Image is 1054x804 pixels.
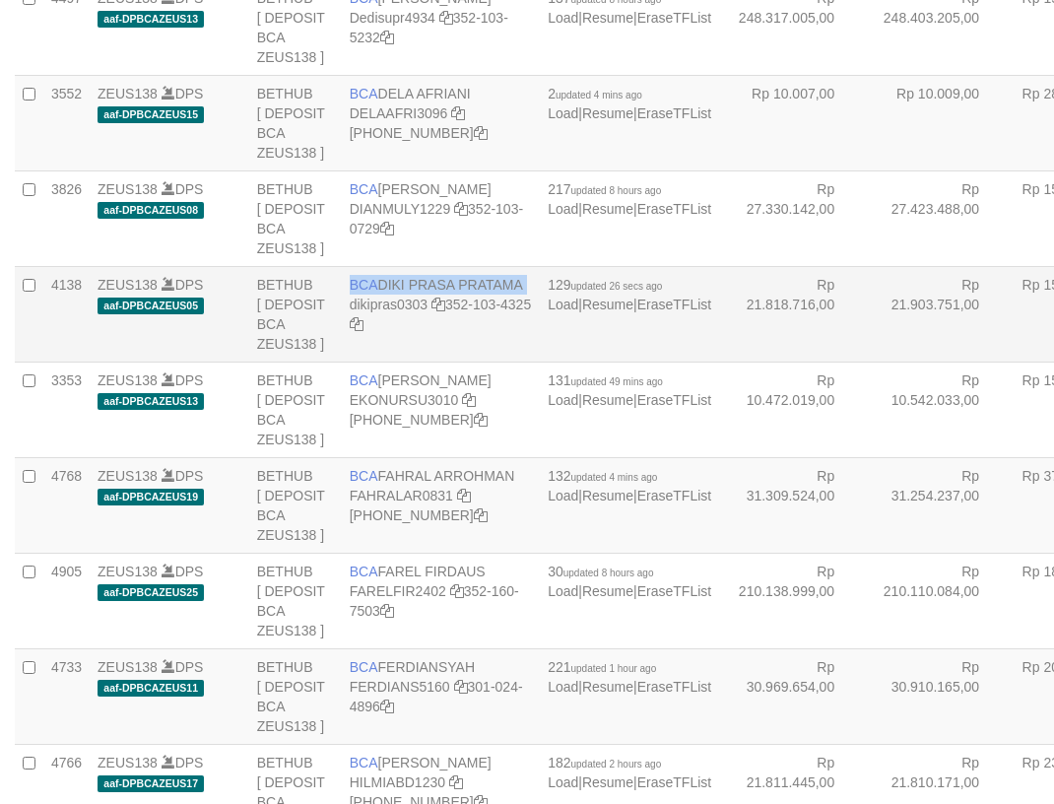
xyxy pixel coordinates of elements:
[249,648,342,744] td: BETHUB [ DEPOSIT BCA ZEUS138 ]
[98,564,158,579] a: ZEUS138
[548,774,578,790] a: Load
[582,297,633,312] a: Resume
[249,75,342,170] td: BETHUB [ DEPOSIT BCA ZEUS138 ]
[556,90,642,100] span: updated 4 mins ago
[582,488,633,503] a: Resume
[350,392,459,408] a: EKONURSU3010
[98,86,158,101] a: ZEUS138
[582,774,633,790] a: Resume
[350,86,378,101] span: BCA
[90,266,249,362] td: DPS
[454,679,468,695] a: Copy FERDIANS5160 to clipboard
[98,298,204,314] span: aaf-DPBCAZEUS05
[548,659,656,675] span: 221
[548,564,653,579] span: 30
[719,648,864,744] td: Rp 30.969.654,00
[249,457,342,553] td: BETHUB [ DEPOSIT BCA ZEUS138 ]
[350,277,378,293] span: BCA
[571,663,657,674] span: updated 1 hour ago
[637,679,711,695] a: EraseTFList
[380,221,394,236] a: Copy 3521030729 to clipboard
[548,372,663,388] span: 131
[582,392,633,408] a: Resume
[548,372,711,408] span: | |
[582,10,633,26] a: Resume
[548,468,657,484] span: 132
[249,266,342,362] td: BETHUB [ DEPOSIT BCA ZEUS138 ]
[474,125,488,141] a: Copy 8692458639 to clipboard
[548,468,711,503] span: | |
[342,170,540,266] td: [PERSON_NAME] 352-103-0729
[90,457,249,553] td: DPS
[43,170,90,266] td: 3826
[342,75,540,170] td: DELA AFRIANI [PHONE_NUMBER]
[342,266,540,362] td: DIKI PRASA PRATAMA 352-103-4325
[90,75,249,170] td: DPS
[548,105,578,121] a: Load
[90,553,249,648] td: DPS
[249,553,342,648] td: BETHUB [ DEPOSIT BCA ZEUS138 ]
[548,277,662,293] span: 129
[350,659,378,675] span: BCA
[350,105,448,121] a: DELAAFRI3096
[342,648,540,744] td: FERDIANSYAH 301-024-4896
[719,457,864,553] td: Rp 31.309.524,00
[548,392,578,408] a: Load
[864,553,1009,648] td: Rp 210.110.084,00
[350,372,378,388] span: BCA
[637,105,711,121] a: EraseTFList
[350,10,435,26] a: Dedisupr4934
[342,457,540,553] td: FAHRAL ARROHMAN [PHONE_NUMBER]
[350,181,378,197] span: BCA
[43,648,90,744] td: 4733
[864,648,1009,744] td: Rp 30.910.165,00
[563,568,654,578] span: updated 8 hours ago
[637,392,711,408] a: EraseTFList
[719,75,864,170] td: Rp 10.007,00
[350,201,450,217] a: DIANMULY1229
[43,75,90,170] td: 3552
[98,372,158,388] a: ZEUS138
[450,583,464,599] a: Copy FARELFIR2402 to clipboard
[571,759,662,770] span: updated 2 hours ago
[582,201,633,217] a: Resume
[637,10,711,26] a: EraseTFList
[474,507,488,523] a: Copy 5665095158 to clipboard
[548,10,578,26] a: Load
[350,774,445,790] a: HILMIABD1230
[98,277,158,293] a: ZEUS138
[350,755,378,770] span: BCA
[474,412,488,428] a: Copy 4062302392 to clipboard
[582,679,633,695] a: Resume
[571,472,658,483] span: updated 4 mins ago
[43,553,90,648] td: 4905
[98,11,204,28] span: aaf-DPBCAZEUS13
[864,170,1009,266] td: Rp 27.423.488,00
[98,680,204,697] span: aaf-DPBCAZEUS11
[864,362,1009,457] td: Rp 10.542.033,00
[864,266,1009,362] td: Rp 21.903.751,00
[350,297,428,312] a: dikipras0303
[637,774,711,790] a: EraseTFList
[98,202,204,219] span: aaf-DPBCAZEUS08
[864,75,1009,170] td: Rp 10.009,00
[350,564,378,579] span: BCA
[548,277,711,312] span: | |
[548,583,578,599] a: Load
[719,266,864,362] td: Rp 21.818.716,00
[98,755,158,770] a: ZEUS138
[571,281,663,292] span: updated 26 secs ago
[342,362,540,457] td: [PERSON_NAME] [PHONE_NUMBER]
[43,266,90,362] td: 4138
[98,489,204,505] span: aaf-DPBCAZEUS19
[457,488,471,503] a: Copy FAHRALAR0831 to clipboard
[350,468,378,484] span: BCA
[451,105,465,121] a: Copy DELAAFRI3096 to clipboard
[350,316,363,332] a: Copy 3521034325 to clipboard
[342,553,540,648] td: FAREL FIRDAUS 352-160-7503
[98,775,204,792] span: aaf-DPBCAZEUS17
[548,86,711,121] span: | |
[98,393,204,410] span: aaf-DPBCAZEUS13
[548,488,578,503] a: Load
[548,564,711,599] span: | |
